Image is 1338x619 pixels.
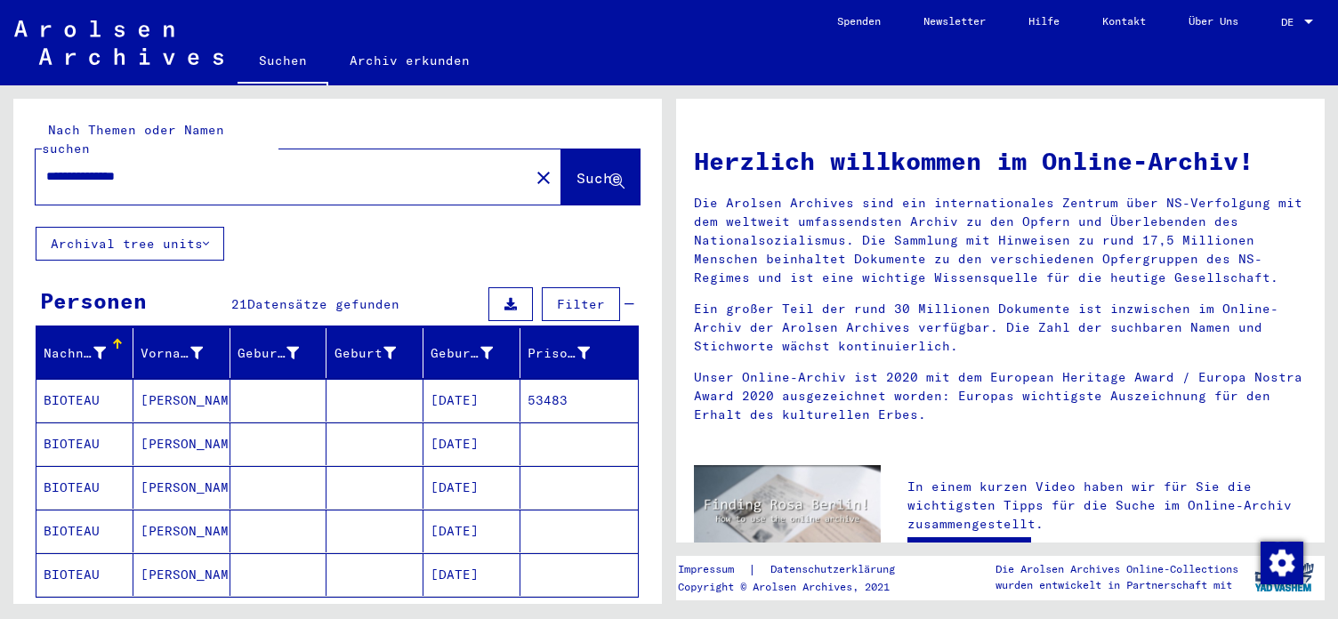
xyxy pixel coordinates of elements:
[678,579,916,595] p: Copyright © Arolsen Archives, 2021
[423,510,520,552] mat-cell: [DATE]
[694,368,1307,424] p: Unser Online-Archiv ist 2020 mit dem European Heritage Award / Europa Nostra Award 2020 ausgezeic...
[423,422,520,465] mat-cell: [DATE]
[133,466,230,509] mat-cell: [PERSON_NAME]
[1281,16,1301,28] span: DE
[520,379,638,422] mat-cell: 53483
[133,510,230,552] mat-cell: [PERSON_NAME]
[907,537,1031,573] a: Video ansehen
[561,149,640,205] button: Suche
[42,122,224,157] mat-label: Nach Themen oder Namen suchen
[36,328,133,378] mat-header-cell: Nachname
[238,39,328,85] a: Suchen
[44,344,106,363] div: Nachname
[36,379,133,422] mat-cell: BIOTEAU
[431,339,520,367] div: Geburtsdatum
[1261,542,1303,584] img: Zustimmung ändern
[247,296,399,312] span: Datensätze gefunden
[694,194,1307,287] p: Die Arolsen Archives sind ein internationales Zentrum über NS-Verfolgung mit dem weltweit umfasse...
[694,300,1307,356] p: Ein großer Teil der rund 30 Millionen Dokumente ist inzwischen im Online-Archiv der Arolsen Archi...
[36,510,133,552] mat-cell: BIOTEAU
[694,142,1307,180] h1: Herzlich willkommen im Online-Archiv!
[36,422,133,465] mat-cell: BIOTEAU
[995,577,1238,593] p: wurden entwickelt in Partnerschaft mit
[528,344,590,363] div: Prisoner #
[995,561,1238,577] p: Die Arolsen Archives Online-Collections
[423,466,520,509] mat-cell: [DATE]
[533,167,554,189] mat-icon: close
[14,20,223,65] img: Arolsen_neg.svg
[40,285,147,317] div: Personen
[36,227,224,261] button: Archival tree units
[36,466,133,509] mat-cell: BIOTEAU
[423,553,520,596] mat-cell: [DATE]
[678,560,748,579] a: Impressum
[520,328,638,378] mat-header-cell: Prisoner #
[423,379,520,422] mat-cell: [DATE]
[238,339,326,367] div: Geburtsname
[756,560,916,579] a: Datenschutzerklärung
[133,422,230,465] mat-cell: [PERSON_NAME]
[678,560,916,579] div: |
[1251,555,1318,599] img: yv_logo.png
[133,328,230,378] mat-header-cell: Vorname
[907,478,1307,534] p: In einem kurzen Video haben wir für Sie die wichtigsten Tipps für die Suche im Online-Archiv zusa...
[133,379,230,422] mat-cell: [PERSON_NAME]
[334,339,423,367] div: Geburt‏
[36,553,133,596] mat-cell: BIOTEAU
[141,344,203,363] div: Vorname
[526,159,561,195] button: Clear
[576,169,621,187] span: Suche
[542,287,620,321] button: Filter
[528,339,617,367] div: Prisoner #
[141,339,230,367] div: Vorname
[694,465,881,567] img: video.jpg
[328,39,491,82] a: Archiv erkunden
[423,328,520,378] mat-header-cell: Geburtsdatum
[557,296,605,312] span: Filter
[238,344,300,363] div: Geburtsname
[431,344,493,363] div: Geburtsdatum
[231,296,247,312] span: 21
[334,344,396,363] div: Geburt‏
[133,553,230,596] mat-cell: [PERSON_NAME]
[44,339,133,367] div: Nachname
[230,328,327,378] mat-header-cell: Geburtsname
[326,328,423,378] mat-header-cell: Geburt‏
